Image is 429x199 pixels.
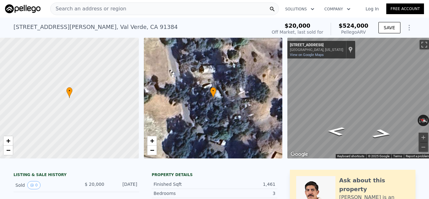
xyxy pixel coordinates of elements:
span: − [6,146,10,154]
span: © 2025 Google [368,154,389,158]
div: Sold [15,181,71,189]
button: Show Options [403,21,415,34]
div: • [66,87,73,98]
div: LISTING & SALE HISTORY [14,172,139,179]
a: Zoom out [147,146,157,155]
div: Bedrooms [154,190,215,196]
div: Pellego ARV [339,29,368,35]
a: View on Google Maps [290,53,324,57]
button: SAVE [378,22,400,33]
div: [DATE] [109,181,137,189]
div: [STREET_ADDRESS] [290,43,343,48]
span: + [6,137,10,145]
a: Zoom in [3,136,13,146]
path: Go North, Euclid Ave [320,125,352,138]
a: Zoom in [147,136,157,146]
button: Zoom in [419,133,428,142]
a: Free Account [386,3,424,14]
a: Log In [358,6,386,12]
button: Zoom out [419,142,428,152]
button: Rotate counterclockwise [418,115,421,126]
div: [STREET_ADDRESS][PERSON_NAME] , Val Verde , CA 91384 [14,23,178,31]
span: Search an address or region [51,5,126,13]
a: Open this area in Google Maps (opens a new window) [289,150,310,158]
div: [GEOGRAPHIC_DATA], [US_STATE] [290,48,343,52]
div: Property details [152,172,277,177]
span: − [150,146,154,154]
div: • [210,87,216,98]
button: Toggle fullscreen view [420,40,429,49]
div: 3 [215,190,275,196]
button: Keyboard shortcuts [337,154,364,158]
button: Rotate clockwise [426,115,429,126]
img: Google [289,150,310,158]
div: Ask about this property [339,176,409,194]
button: View historical data [27,181,41,189]
div: Finished Sqft [154,181,215,187]
span: • [66,88,73,94]
span: $20,000 [285,22,310,29]
div: 1,461 [215,181,275,187]
span: • [210,88,216,94]
span: + [150,137,154,145]
a: Zoom out [3,146,13,155]
a: Terms (opens in new tab) [393,154,402,158]
a: Show location on map [348,46,353,53]
button: Company [319,3,356,15]
path: Go South, Euclid Ave [364,127,400,141]
span: $524,000 [339,22,368,29]
span: $ 20,000 [85,182,104,187]
img: Pellego [5,4,41,13]
div: Off Market, last sold for [272,29,323,35]
button: Solutions [280,3,319,15]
